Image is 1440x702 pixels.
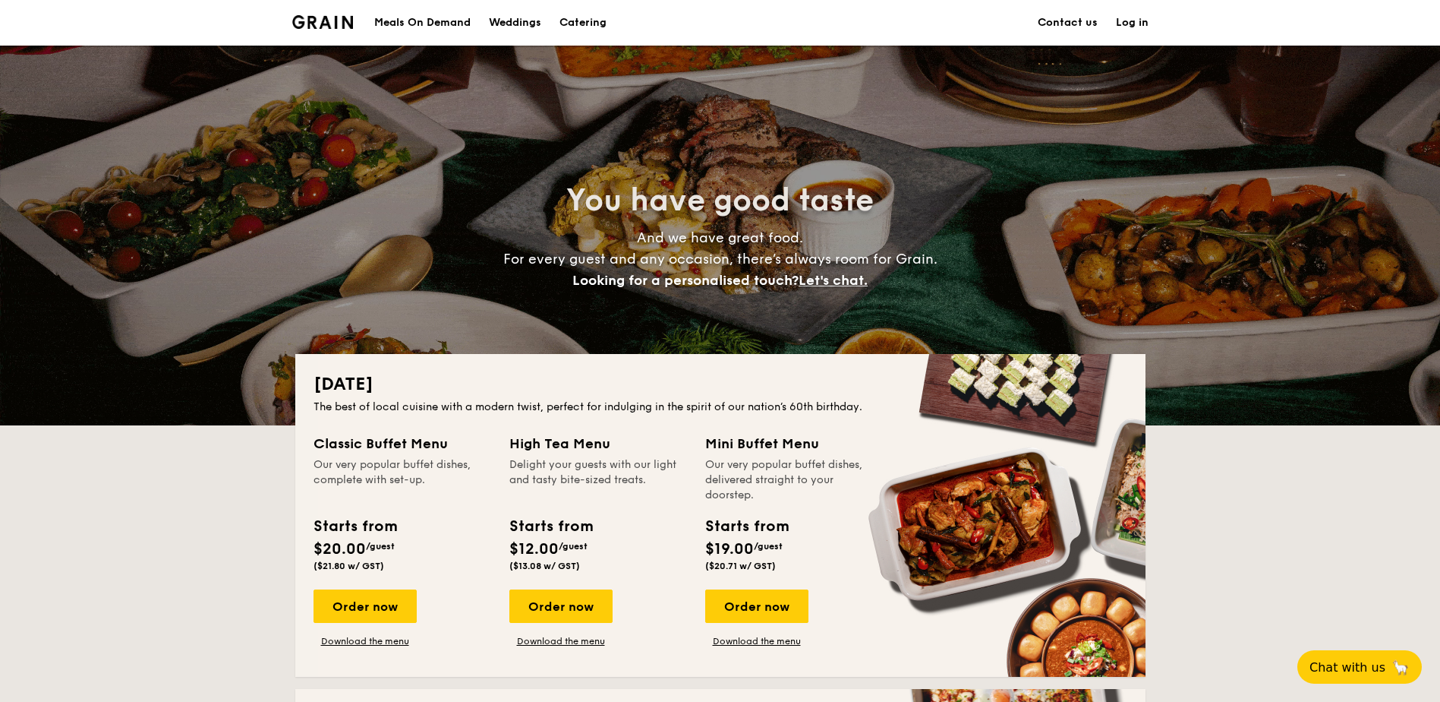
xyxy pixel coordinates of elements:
[572,272,799,289] span: Looking for a personalised touch?
[509,561,580,571] span: ($13.08 w/ GST)
[705,457,883,503] div: Our very popular buffet dishes, delivered straight to your doorstep.
[314,635,417,647] a: Download the menu
[509,590,613,623] div: Order now
[292,15,354,29] a: Logotype
[314,540,366,558] span: $20.00
[503,229,937,289] span: And we have great food. For every guest and any occasion, there’s always room for Grain.
[705,590,808,623] div: Order now
[705,433,883,454] div: Mini Buffet Menu
[705,540,754,558] span: $19.00
[705,635,808,647] a: Download the menu
[1297,650,1422,684] button: Chat with us🦙
[314,515,396,538] div: Starts from
[705,515,788,538] div: Starts from
[314,372,1127,397] h2: [DATE]
[1309,660,1385,675] span: Chat with us
[799,272,868,289] span: Let's chat.
[1391,659,1410,676] span: 🦙
[366,541,395,552] span: /guest
[314,433,491,454] div: Classic Buffet Menu
[509,433,687,454] div: High Tea Menu
[509,540,559,558] span: $12.00
[705,561,776,571] span: ($20.71 w/ GST)
[314,561,384,571] span: ($21.80 w/ GST)
[314,457,491,503] div: Our very popular buffet dishes, complete with set-up.
[566,182,874,219] span: You have good taste
[509,457,687,503] div: Delight your guests with our light and tasty bite-sized treats.
[509,515,592,538] div: Starts from
[314,400,1127,415] div: The best of local cuisine with a modern twist, perfect for indulging in the spirit of our nation’...
[559,541,588,552] span: /guest
[754,541,783,552] span: /guest
[292,15,354,29] img: Grain
[509,635,613,647] a: Download the menu
[314,590,417,623] div: Order now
